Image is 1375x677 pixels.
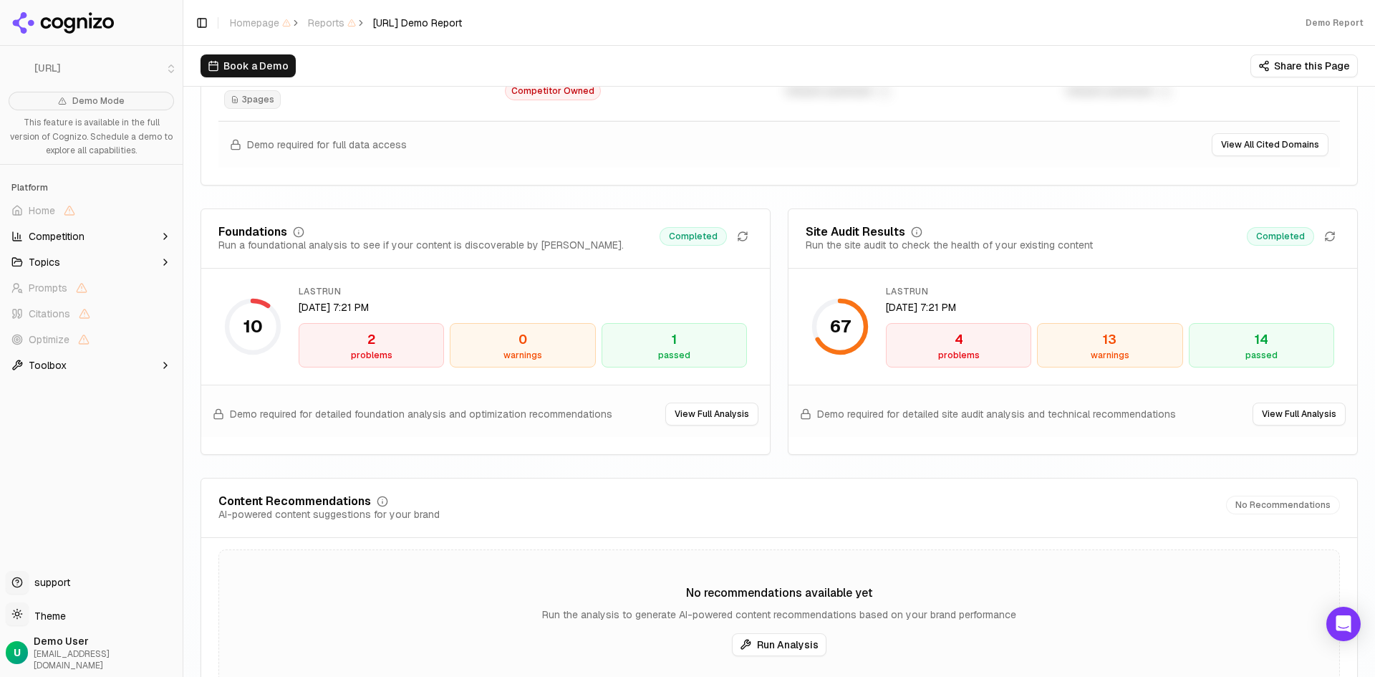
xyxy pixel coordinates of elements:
div: Unlock premium [1066,82,1335,100]
div: 10 [243,315,263,338]
span: Completed [660,227,727,246]
span: Topics [29,255,60,269]
span: 3 pages [224,90,281,109]
span: Competition [29,229,85,244]
div: 14 [1195,330,1328,350]
div: Open Intercom Messenger [1326,607,1361,641]
span: Theme [29,610,66,623]
button: View Full Analysis [665,403,758,426]
span: [EMAIL_ADDRESS][DOMAIN_NAME] [34,648,177,671]
button: Book a Demo [201,54,296,77]
div: No recommendations available yet [219,585,1339,602]
button: View Full Analysis [1253,403,1346,426]
div: Platform [6,176,177,199]
span: [URL] Demo Report [373,16,462,30]
span: Homepage [230,16,291,30]
span: Completed [1247,227,1314,246]
span: Citations [29,307,70,321]
button: Run Analysis [732,633,826,656]
span: support [29,575,70,590]
div: Site Audit Results [806,226,905,238]
p: This feature is available in the full version of Cognizo. Schedule a demo to explore all capabili... [9,116,174,158]
div: Run the analysis to generate AI-powered content recommendations based on your brand performance [219,608,1339,622]
span: Demo required for detailed site audit analysis and technical recommendations [817,407,1176,421]
div: 2 [305,330,438,350]
span: Demo required for full data access [247,138,407,152]
span: Reports [308,16,356,30]
div: 0 [456,330,589,350]
span: Prompts [29,281,67,295]
button: View All Cited Domains [1212,133,1328,156]
nav: breadcrumb [230,16,462,30]
span: U [14,645,21,660]
span: Demo required for detailed foundation analysis and optimization recommendations [230,407,612,421]
span: No Recommendations [1226,496,1340,514]
button: Share this Page [1250,54,1358,77]
div: lastRun [299,286,747,297]
div: 1 [608,330,740,350]
div: passed [608,350,740,361]
div: lastRun [886,286,1334,297]
span: Competitor Owned [505,82,601,100]
div: [DATE] 7:21 PM [299,300,747,315]
div: problems [892,350,1025,361]
div: 4 [892,330,1025,350]
div: warnings [456,350,589,361]
span: Demo Mode [72,95,125,107]
span: Demo User [34,634,177,648]
div: 13 [1043,330,1176,350]
button: Toolbox [6,354,177,377]
div: Run the site audit to check the health of your existing content [806,238,1093,252]
button: Topics [6,251,177,274]
button: Competition [6,225,177,248]
div: Unlock premium [785,82,1054,100]
div: Foundations [218,226,287,238]
div: problems [305,350,438,361]
div: warnings [1043,350,1176,361]
div: 67 [830,315,851,338]
div: AI-powered content suggestions for your brand [218,507,440,522]
div: Run a foundational analysis to see if your content is discoverable by [PERSON_NAME]. [218,238,624,252]
div: Content Recommendations [218,496,371,507]
div: passed [1195,350,1328,361]
span: Toolbox [29,358,67,373]
span: Optimize [29,332,69,347]
span: Home [29,203,55,218]
div: [DATE] 7:21 PM [886,300,1334,315]
div: Demo Report [1306,17,1364,29]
